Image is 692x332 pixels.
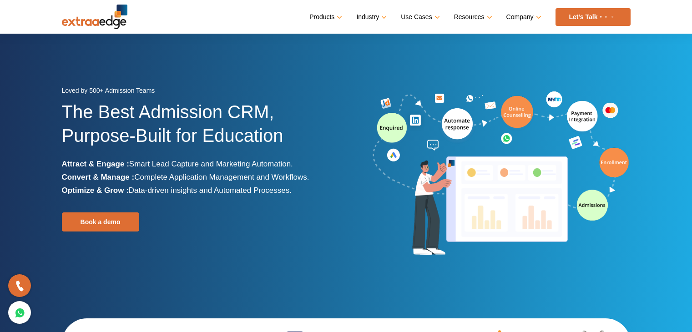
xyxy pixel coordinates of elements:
h1: The Best Admission CRM, Purpose-Built for Education [62,100,339,157]
b: Convert & Manage : [62,173,135,181]
a: Company [506,10,540,24]
a: Resources [454,10,490,24]
b: Attract & Engage : [62,160,129,168]
a: Let’s Talk [556,8,631,26]
span: Smart Lead Capture and Marketing Automation. [129,160,293,168]
b: Optimize & Grow : [62,186,129,195]
img: admission-software-home-page-header [371,89,631,259]
a: Industry [356,10,385,24]
a: Book a demo [62,212,139,231]
a: Products [309,10,340,24]
div: Loved by 500+ Admission Teams [62,84,339,100]
span: Complete Application Management and Workflows. [134,173,309,181]
a: Use Cases [401,10,438,24]
span: Data-driven insights and Automated Processes. [129,186,292,195]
